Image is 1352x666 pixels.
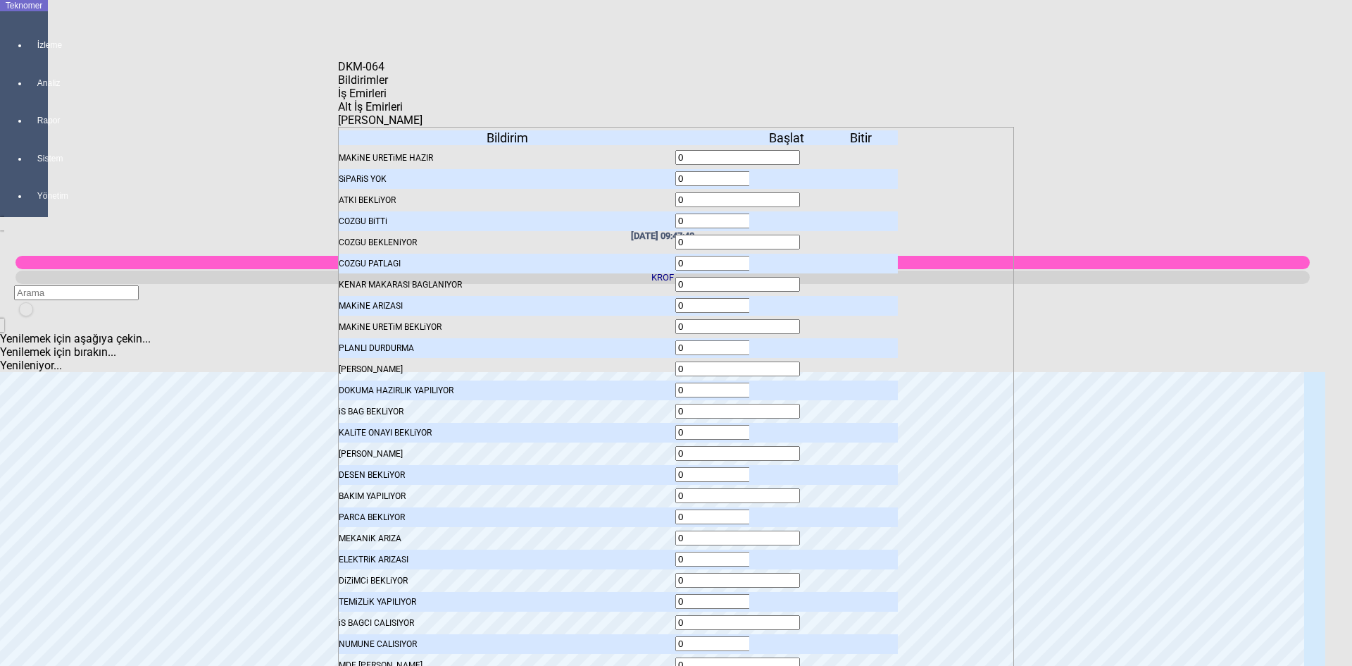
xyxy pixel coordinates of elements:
div: COZGU BEKLENiYOR [339,233,675,252]
div: MAKiNE URETiME HAZIR [339,148,675,168]
div: iS BAG BEKLiYOR [339,402,675,421]
input: With Spin And Buttons [675,467,800,482]
div: TEMiZLiK YAPILIYOR [339,592,675,612]
input: With Spin And Buttons [675,319,800,334]
input: With Spin And Buttons [675,615,800,630]
div: Bildirim [339,130,675,145]
input: With Spin And Buttons [675,214,800,228]
div: MAKiNE URETiM BEKLiYOR [339,317,675,337]
div: COZGU BiTTi [339,211,675,231]
div: COZGU PATLAGI [339,254,675,273]
input: With Spin And Buttons [675,171,800,186]
div: DiZiMCi BEKLiYOR [339,571,675,591]
input: With Spin And Buttons [675,510,800,524]
span: [PERSON_NAME] [338,113,423,127]
div: ELEKTRiK ARIZASI [339,550,675,569]
div: KENAR MAKARASI BAGLANIYOR [339,275,675,295]
div: DESEN BEKLiYOR [339,465,675,485]
div: DOKUMA HAZIRLIK YAPILIYOR [339,381,675,400]
div: iS BAGCI CALISIYOR [339,613,675,633]
input: With Spin And Buttons [675,277,800,292]
input: With Spin And Buttons [675,488,800,503]
input: With Spin And Buttons [675,446,800,461]
div: MEKANiK ARIZA [339,529,675,548]
div: NUMUNE CALISIYOR [339,634,675,654]
input: With Spin And Buttons [675,404,800,419]
div: ATKI BEKLiYOR [339,190,675,210]
input: With Spin And Buttons [675,531,800,545]
input: With Spin And Buttons [675,150,800,165]
input: With Spin And Buttons [675,256,800,271]
div: MAKiNE ARIZASI [339,296,675,316]
div: BAKIM YAPILIYOR [339,486,675,506]
div: [PERSON_NAME] [339,359,675,379]
span: Alt İş Emirleri [338,100,403,113]
input: With Spin And Buttons [675,340,800,355]
div: KALiTE ONAYI BEKLiYOR [339,423,675,443]
div: PARCA BEKLiYOR [339,507,675,527]
input: With Spin And Buttons [675,192,800,207]
div: [PERSON_NAME] [339,444,675,464]
input: With Spin And Buttons [675,552,800,567]
div: PLANLI DURDURMA [339,338,675,358]
div: Başlat [749,130,823,145]
div: SiPARiS YOK [339,169,675,189]
input: With Spin And Buttons [675,383,800,397]
input: With Spin And Buttons [675,425,800,440]
div: Bitir [824,130,898,145]
span: İş Emirleri [338,87,387,100]
div: DKM-064 [338,60,392,73]
input: With Spin And Buttons [675,362,800,376]
input: With Spin And Buttons [675,235,800,249]
input: With Spin And Buttons [675,298,800,313]
input: With Spin And Buttons [675,636,800,651]
span: Bildirimler [338,73,388,87]
input: With Spin And Buttons [675,594,800,609]
input: With Spin And Buttons [675,573,800,588]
